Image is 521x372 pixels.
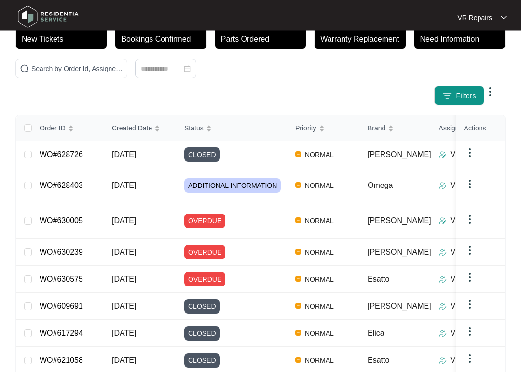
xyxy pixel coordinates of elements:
a: WO#630239 [40,248,83,257]
a: WO#609691 [40,302,83,311]
span: NORMAL [301,328,338,340]
p: VR Repairs [451,301,490,313]
span: [PERSON_NAME] [368,151,431,159]
span: Esatto [368,357,389,365]
span: CLOSED [184,354,220,368]
img: dropdown arrow [501,15,507,20]
th: Actions [456,116,505,142]
span: [DATE] [112,182,136,190]
button: filter iconFilters [434,86,484,106]
img: dropdown arrow [484,86,496,98]
th: Order ID [32,116,104,142]
img: Vercel Logo [295,303,301,309]
span: NORMAL [301,274,338,286]
span: NORMAL [301,215,338,227]
img: Assigner Icon [439,357,447,365]
img: dropdown arrow [464,299,476,311]
input: Search by Order Id, Assignee Name, Customer Name, Brand and Model [31,64,123,74]
span: NORMAL [301,149,338,161]
a: WO#617294 [40,329,83,338]
img: dropdown arrow [464,326,476,338]
a: WO#628403 [40,182,83,190]
span: NORMAL [301,301,338,313]
span: [DATE] [112,357,136,365]
img: Vercel Logo [295,152,301,157]
span: OVERDUE [184,272,225,287]
p: VR Repairs [451,274,490,286]
img: dropdown arrow [464,245,476,257]
span: [DATE] [112,217,136,225]
p: VR Repairs [451,215,490,227]
p: VR Repairs [451,149,490,161]
img: Assigner Icon [439,249,447,257]
span: [DATE] [112,275,136,284]
img: Vercel Logo [295,358,301,363]
a: WO#628726 [40,151,83,159]
p: VR Repairs [451,328,490,340]
span: Brand [368,123,385,134]
a: WO#621058 [40,357,83,365]
p: VR Repairs [451,355,490,367]
span: [PERSON_NAME] [368,248,431,257]
span: Status [184,123,204,134]
span: Created Date [112,123,152,134]
p: Bookings Confirmed [121,34,206,45]
img: Vercel Logo [295,183,301,188]
span: NORMAL [301,180,338,192]
img: dropdown arrow [464,147,476,159]
img: Assigner Icon [439,217,447,225]
span: [DATE] [112,151,136,159]
th: Priority [288,116,360,142]
span: Esatto [368,275,389,284]
th: Brand [360,116,431,142]
span: Priority [295,123,316,134]
span: Omega [368,182,393,190]
p: VR Repairs [457,13,492,23]
span: [DATE] [112,248,136,257]
img: Assigner Icon [439,303,447,311]
a: WO#630005 [40,217,83,225]
img: search-icon [20,64,29,74]
img: Vercel Logo [295,218,301,224]
p: Parts Ordered [221,34,306,45]
img: dropdown arrow [464,214,476,226]
span: CLOSED [184,327,220,341]
img: Assigner Icon [439,182,447,190]
img: filter icon [442,91,452,101]
img: Assigner Icon [439,151,447,159]
img: Vercel Logo [295,276,301,282]
img: residentia service logo [14,2,82,31]
span: [PERSON_NAME] [368,302,431,311]
img: dropdown arrow [464,353,476,365]
span: NORMAL [301,355,338,367]
span: NORMAL [301,247,338,258]
span: CLOSED [184,148,220,162]
span: CLOSED [184,300,220,314]
p: Need Information [420,34,505,45]
p: VR Repairs [451,180,490,192]
th: Created Date [104,116,177,142]
span: OVERDUE [184,214,225,229]
a: WO#630575 [40,275,83,284]
span: OVERDUE [184,245,225,260]
span: [DATE] [112,302,136,311]
img: Assigner Icon [439,276,447,284]
span: Order ID [40,123,66,134]
span: [DATE] [112,329,136,338]
p: VR Repairs [451,247,490,258]
span: Filters [456,91,476,101]
img: dropdown arrow [464,272,476,284]
th: Status [177,116,288,142]
span: Elica [368,329,384,338]
img: Vercel Logo [295,330,301,336]
span: Assignee [439,123,467,134]
p: New Tickets [22,34,107,45]
img: dropdown arrow [464,179,476,190]
img: Assigner Icon [439,330,447,338]
img: Vercel Logo [295,249,301,255]
span: [PERSON_NAME] [368,217,431,225]
p: Warranty Replacement [320,34,405,45]
span: ADDITIONAL INFORMATION [184,179,281,193]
